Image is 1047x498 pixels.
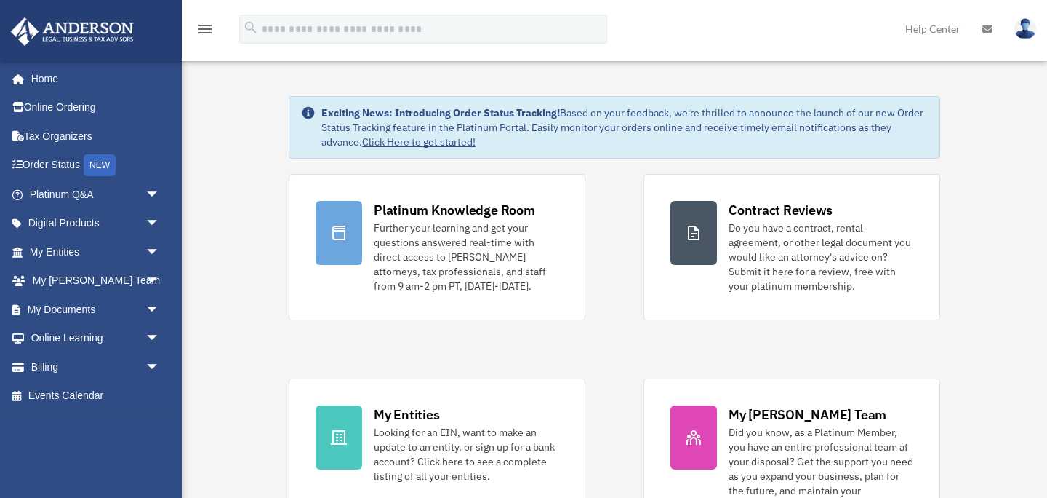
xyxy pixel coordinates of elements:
[10,64,174,93] a: Home
[7,17,138,46] img: Anderson Advisors Platinum Portal
[362,135,476,149] a: Click Here to get started!
[145,266,174,296] span: arrow_drop_down
[196,20,214,38] i: menu
[10,180,182,209] a: Platinum Q&Aarrow_drop_down
[10,237,182,266] a: My Entitiesarrow_drop_down
[243,20,259,36] i: search
[729,201,833,219] div: Contract Reviews
[10,93,182,122] a: Online Ordering
[321,106,928,149] div: Based on your feedback, we're thrilled to announce the launch of our new Order Status Tracking fe...
[10,324,182,353] a: Online Learningarrow_drop_down
[729,221,913,293] div: Do you have a contract, rental agreement, or other legal document you would like an attorney's ad...
[729,406,886,424] div: My [PERSON_NAME] Team
[145,209,174,239] span: arrow_drop_down
[10,352,182,382] a: Billingarrow_drop_down
[84,154,116,176] div: NEW
[145,324,174,354] span: arrow_drop_down
[643,174,940,320] a: Contract Reviews Do you have a contract, rental agreement, or other legal document you would like...
[374,406,439,424] div: My Entities
[10,151,182,181] a: Order StatusNEW
[145,295,174,325] span: arrow_drop_down
[145,352,174,382] span: arrow_drop_down
[289,174,585,320] a: Platinum Knowledge Room Further your learning and get your questions answered real-time with dire...
[196,25,214,38] a: menu
[10,209,182,238] a: Digital Productsarrow_drop_down
[374,425,558,483] div: Looking for an EIN, want to make an update to an entity, or sign up for a bank account? Click her...
[145,180,174,210] span: arrow_drop_down
[1014,18,1036,39] img: User Pic
[10,382,182,411] a: Events Calendar
[145,237,174,267] span: arrow_drop_down
[321,106,560,119] strong: Exciting News: Introducing Order Status Tracking!
[374,201,535,219] div: Platinum Knowledge Room
[374,221,558,293] div: Further your learning and get your questions answered real-time with direct access to [PERSON_NAM...
[10,122,182,151] a: Tax Organizers
[10,266,182,296] a: My [PERSON_NAME] Teamarrow_drop_down
[10,295,182,324] a: My Documentsarrow_drop_down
